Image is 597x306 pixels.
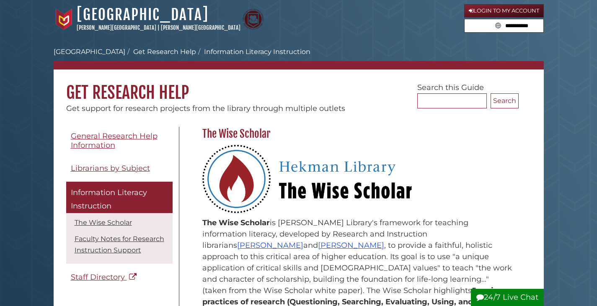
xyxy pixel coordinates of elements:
[318,241,384,250] a: [PERSON_NAME]
[66,182,173,213] a: Information Literacy Instruction
[237,241,303,250] a: [PERSON_NAME]
[75,235,164,254] a: Faculty Notes for Research Instruction Support
[75,219,132,226] a: The Wise Scholar
[133,48,196,56] a: Get Research Help
[71,188,147,211] span: Information Literacy Instruction
[66,268,173,287] a: Staff Directory
[71,273,125,282] span: Staff Directory
[493,19,504,31] button: Search
[71,131,158,150] span: General Research Help Information
[471,289,544,306] button: 24/7 Live Chat
[66,104,345,113] span: Get support for research projects from the library through multiple outlets
[158,24,160,31] span: |
[71,164,150,173] span: Librarians by Subject
[243,9,264,30] img: Calvin Theological Seminary
[464,19,544,33] form: Search library guides, policies, and FAQs.
[491,93,519,108] button: Search
[161,24,240,31] a: [PERSON_NAME][GEOGRAPHIC_DATA]
[66,127,173,291] div: Guide Pages
[77,24,156,31] a: [PERSON_NAME][GEOGRAPHIC_DATA]
[196,47,310,57] li: Information Literacy Instruction
[54,69,544,103] h1: Get Research Help
[202,218,270,227] strong: The Wise Scholar
[198,127,519,141] h2: The Wise Scholar
[66,159,173,178] a: Librarians by Subject
[54,48,125,56] a: [GEOGRAPHIC_DATA]
[54,9,75,30] img: Calvin University
[66,127,173,155] a: General Research Help Information
[54,47,544,69] nav: breadcrumb
[464,4,544,18] a: Login to My Account
[77,5,209,24] a: [GEOGRAPHIC_DATA]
